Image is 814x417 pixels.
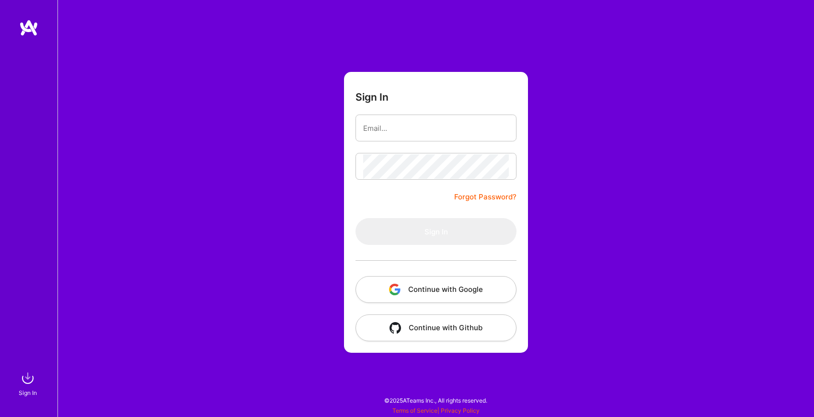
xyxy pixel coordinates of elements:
[19,19,38,36] img: logo
[392,407,480,414] span: |
[390,322,401,334] img: icon
[20,369,37,398] a: sign inSign In
[57,388,814,412] div: © 2025 ATeams Inc., All rights reserved.
[363,116,509,140] input: Email...
[355,218,516,245] button: Sign In
[389,284,401,295] img: icon
[392,407,437,414] a: Terms of Service
[454,191,516,203] a: Forgot Password?
[355,314,516,341] button: Continue with Github
[19,388,37,398] div: Sign In
[355,91,389,103] h3: Sign In
[355,276,516,303] button: Continue with Google
[441,407,480,414] a: Privacy Policy
[18,369,37,388] img: sign in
